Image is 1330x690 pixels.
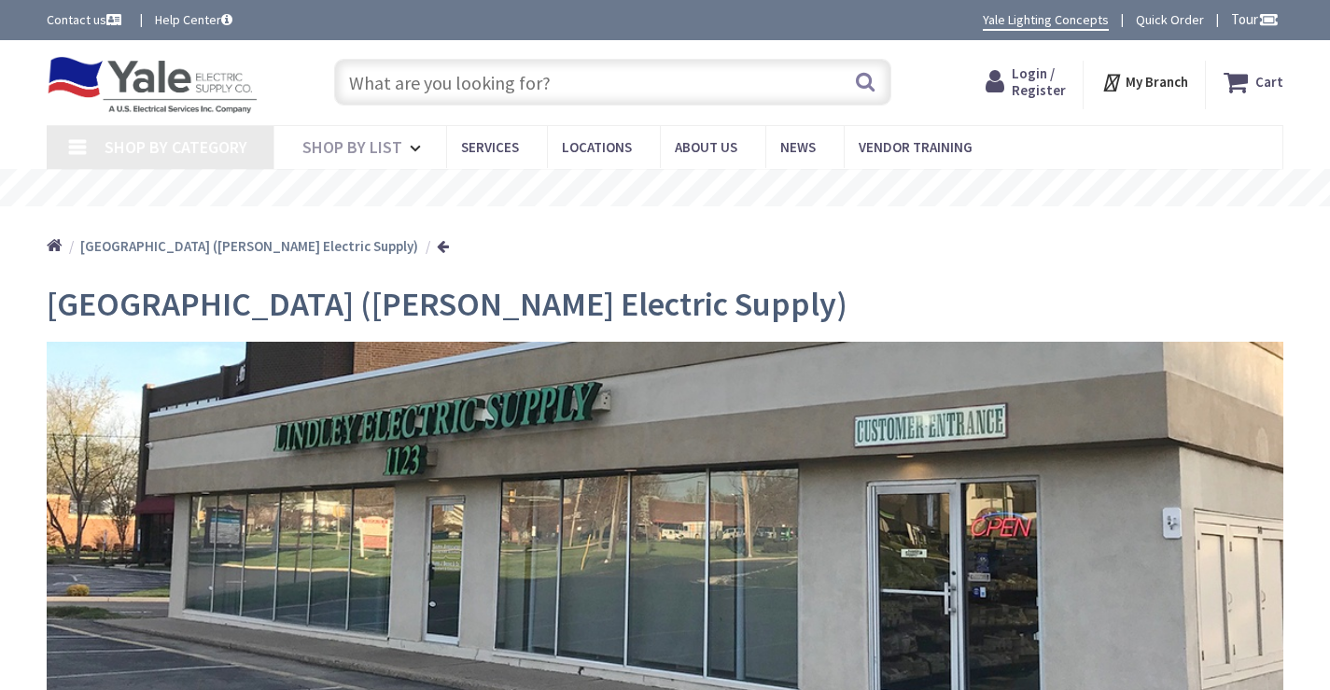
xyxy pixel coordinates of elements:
a: Cart [1224,65,1283,99]
span: Vendor Training [859,138,973,156]
span: Locations [562,138,632,156]
img: Yale Electric Supply Co. [47,56,258,114]
div: My Branch [1101,65,1188,99]
a: Help Center [155,10,232,29]
a: Quick Order [1136,10,1204,29]
span: News [780,138,816,156]
span: [GEOGRAPHIC_DATA] ([PERSON_NAME] Electric Supply) [47,283,847,325]
a: Contact us [47,10,125,29]
a: Login / Register [986,65,1066,99]
span: Shop By Category [105,136,247,158]
input: What are you looking for? [334,59,891,106]
strong: My Branch [1126,73,1188,91]
a: Yale Lighting Concepts [983,10,1109,31]
strong: Cart [1255,65,1283,99]
span: About Us [675,138,737,156]
span: Services [461,138,519,156]
span: Tour [1231,10,1279,28]
strong: [GEOGRAPHIC_DATA] ([PERSON_NAME] Electric Supply) [80,237,418,255]
span: Login / Register [1012,64,1066,99]
span: Shop By List [302,136,402,158]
